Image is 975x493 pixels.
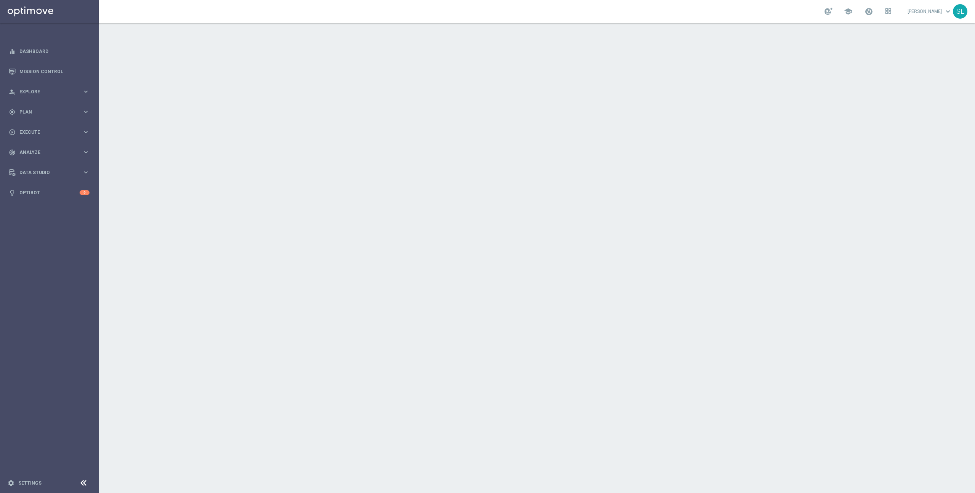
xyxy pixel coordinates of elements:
[9,109,16,115] i: gps_fixed
[907,6,953,17] a: [PERSON_NAME]keyboard_arrow_down
[9,169,82,176] div: Data Studio
[9,129,82,136] div: Execute
[9,182,90,203] div: Optibot
[9,189,16,196] i: lightbulb
[19,182,80,203] a: Optibot
[9,129,16,136] i: play_circle_outline
[82,108,90,115] i: keyboard_arrow_right
[82,128,90,136] i: keyboard_arrow_right
[8,109,90,115] button: gps_fixed Plan keyboard_arrow_right
[844,7,852,16] span: school
[19,170,82,175] span: Data Studio
[8,190,90,196] button: lightbulb Optibot 6
[19,41,90,61] a: Dashboard
[8,129,90,135] button: play_circle_outline Execute keyboard_arrow_right
[19,110,82,114] span: Plan
[944,7,952,16] span: keyboard_arrow_down
[82,88,90,95] i: keyboard_arrow_right
[953,4,967,19] div: SL
[8,89,90,95] button: person_search Explore keyboard_arrow_right
[19,150,82,155] span: Analyze
[82,169,90,176] i: keyboard_arrow_right
[8,149,90,155] button: track_changes Analyze keyboard_arrow_right
[18,481,42,485] a: Settings
[19,90,82,94] span: Explore
[8,170,90,176] button: Data Studio keyboard_arrow_right
[9,61,90,82] div: Mission Control
[8,48,90,54] button: equalizer Dashboard
[9,88,82,95] div: Explore
[9,88,16,95] i: person_search
[80,190,90,195] div: 6
[19,61,90,82] a: Mission Control
[9,48,16,55] i: equalizer
[9,149,82,156] div: Analyze
[9,41,90,61] div: Dashboard
[19,130,82,134] span: Execute
[82,149,90,156] i: keyboard_arrow_right
[9,109,82,115] div: Plan
[9,149,16,156] i: track_changes
[8,480,14,487] i: settings
[8,69,90,75] button: Mission Control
